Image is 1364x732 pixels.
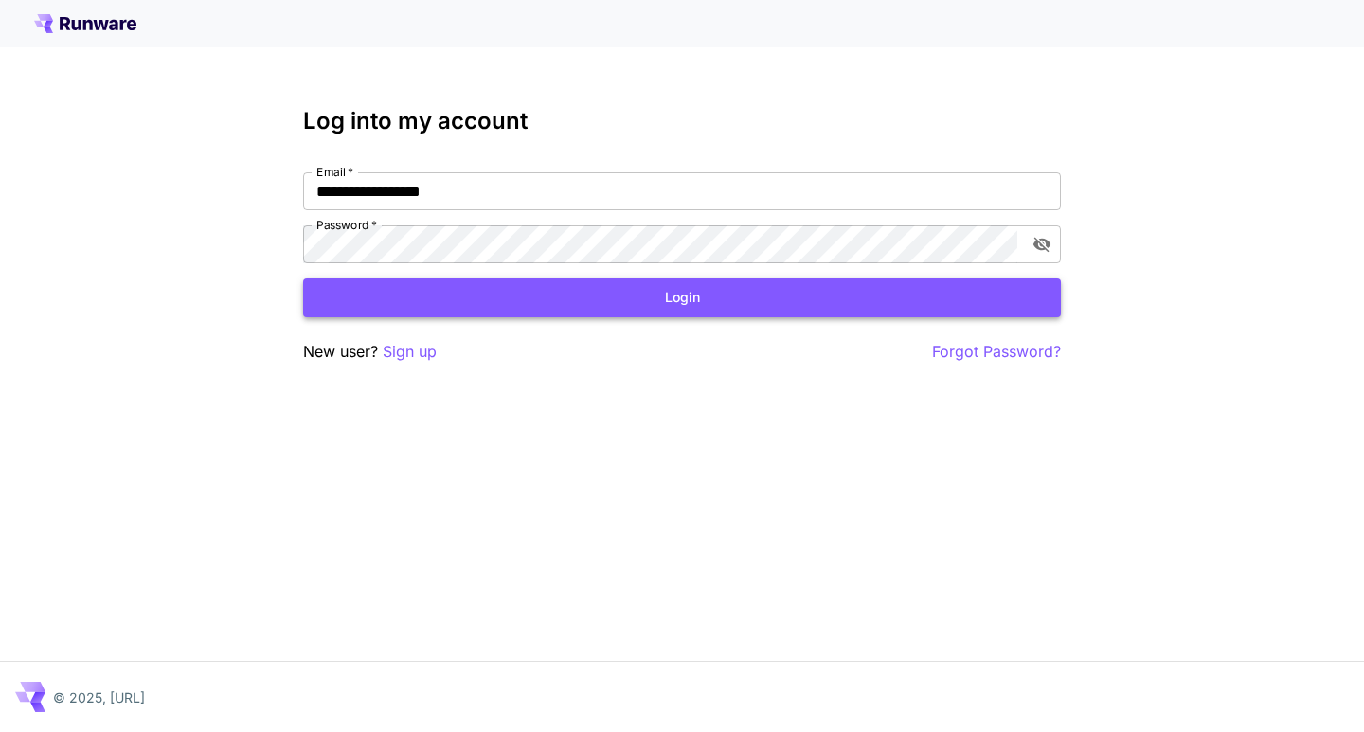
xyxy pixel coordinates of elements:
[303,278,1061,317] button: Login
[53,687,145,707] p: © 2025, [URL]
[316,164,353,180] label: Email
[303,340,437,364] p: New user?
[303,108,1061,134] h3: Log into my account
[383,340,437,364] button: Sign up
[316,217,377,233] label: Password
[932,340,1061,364] button: Forgot Password?
[1025,227,1059,261] button: toggle password visibility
